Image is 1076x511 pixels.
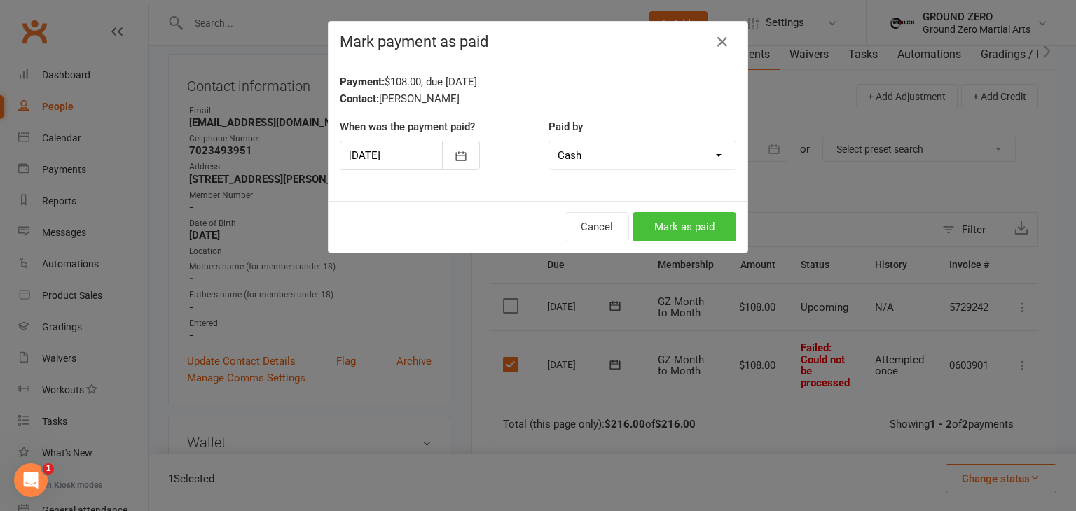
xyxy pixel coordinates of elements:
div: [PERSON_NAME] [340,90,736,107]
label: Paid by [549,118,583,135]
label: When was the payment paid? [340,118,475,135]
span: 1 [43,463,54,475]
button: Mark as paid [633,212,736,241]
strong: Contact: [340,92,379,105]
strong: Payment: [340,76,385,88]
h4: Mark payment as paid [340,33,736,50]
iframe: Intercom live chat [14,463,48,497]
button: Close [711,31,733,53]
button: Cancel [565,212,629,241]
div: $108.00, due [DATE] [340,73,736,90]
